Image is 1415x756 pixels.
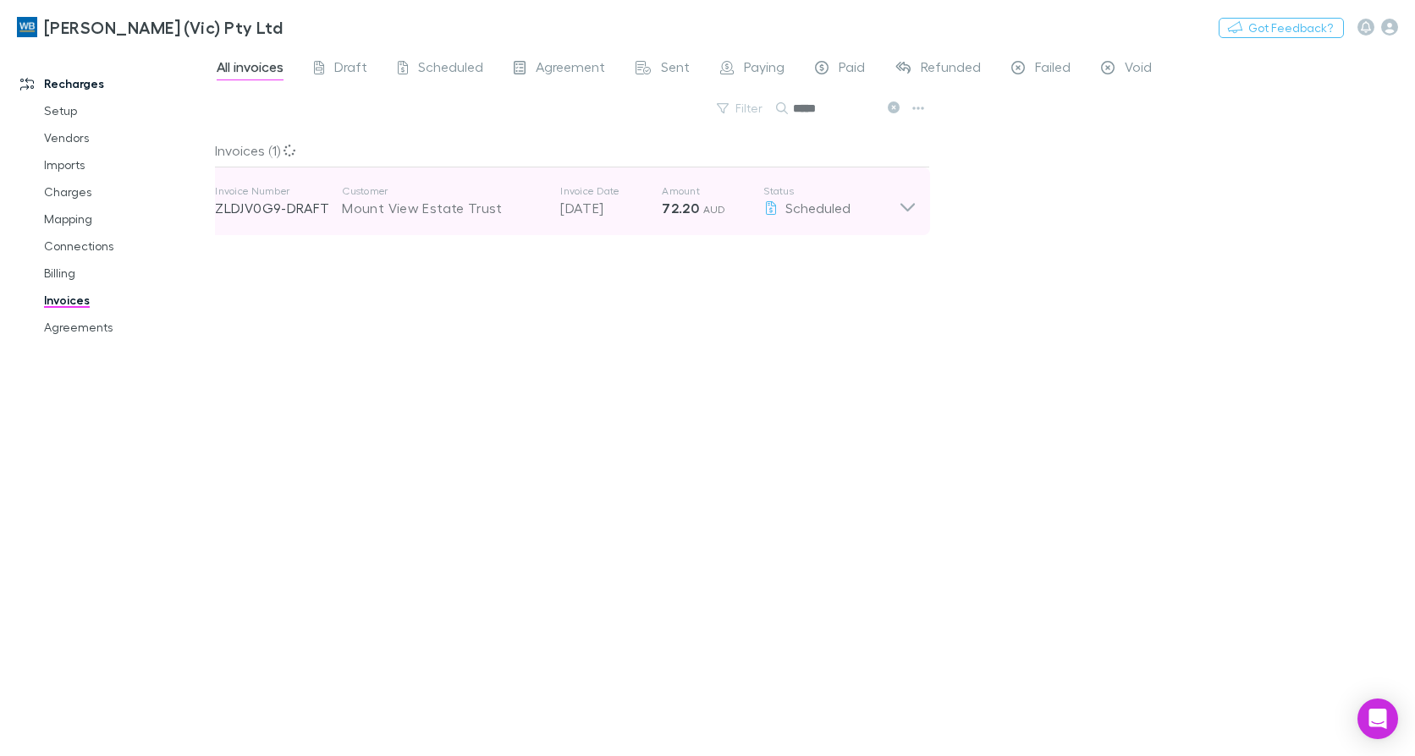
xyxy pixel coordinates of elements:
[921,58,981,80] span: Refunded
[536,58,605,80] span: Agreement
[1035,58,1071,80] span: Failed
[560,198,662,218] p: [DATE]
[744,58,785,80] span: Paying
[201,167,930,235] div: Invoice NumberZLDJV0G9-DRAFTCustomerMount View Estate TrustInvoice Date[DATE]Amount72.20 AUDStatu...
[661,58,690,80] span: Sent
[1357,698,1398,739] div: Open Intercom Messenger
[17,17,37,37] img: William Buck (Vic) Pty Ltd's Logo
[27,178,224,205] a: Charges
[418,58,483,80] span: Scheduled
[217,58,284,80] span: All invoices
[27,233,224,260] a: Connections
[560,184,662,198] p: Invoice Date
[342,198,543,218] div: Mount View Estate Trust
[27,260,224,287] a: Billing
[44,17,283,37] h3: [PERSON_NAME] (Vic) Pty Ltd
[342,184,543,198] p: Customer
[3,70,224,97] a: Recharges
[334,58,367,80] span: Draft
[27,124,224,151] a: Vendors
[1219,18,1344,38] button: Got Feedback?
[763,184,899,198] p: Status
[27,287,224,314] a: Invoices
[215,198,342,218] p: ZLDJV0G9-DRAFT
[1125,58,1152,80] span: Void
[7,7,293,47] a: [PERSON_NAME] (Vic) Pty Ltd
[27,314,224,341] a: Agreements
[27,205,224,233] a: Mapping
[27,97,224,124] a: Setup
[708,98,773,118] button: Filter
[662,184,763,198] p: Amount
[662,200,699,216] strong: 72.20
[27,151,224,178] a: Imports
[703,203,726,216] span: AUD
[839,58,865,80] span: Paid
[215,184,342,198] p: Invoice Number
[785,200,851,216] span: Scheduled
